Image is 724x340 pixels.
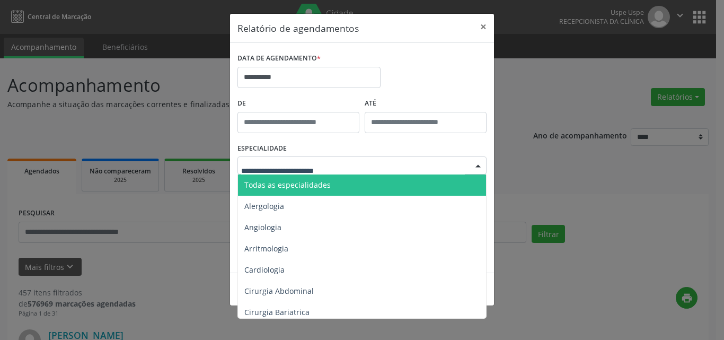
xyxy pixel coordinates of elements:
[244,180,331,190] span: Todas as especialidades
[237,141,287,157] label: ESPECIALIDADE
[365,95,487,112] label: ATÉ
[473,14,494,40] button: Close
[237,95,359,112] label: De
[244,286,314,296] span: Cirurgia Abdominal
[237,50,321,67] label: DATA DE AGENDAMENTO
[244,265,285,275] span: Cardiologia
[244,222,281,232] span: Angiologia
[244,307,310,317] span: Cirurgia Bariatrica
[237,21,359,35] h5: Relatório de agendamentos
[244,243,288,254] span: Arritmologia
[244,201,284,211] span: Alergologia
